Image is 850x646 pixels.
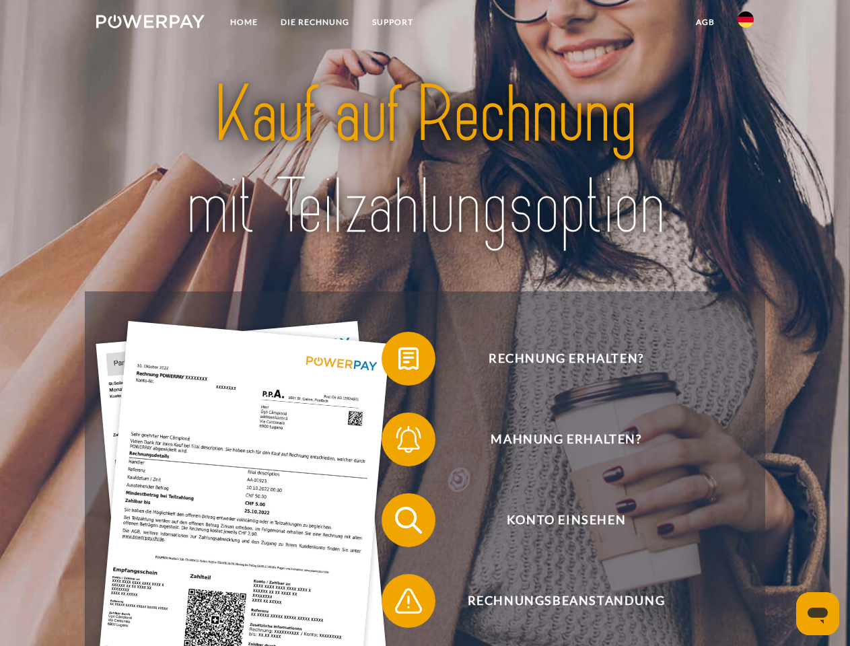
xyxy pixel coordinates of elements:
button: Konto einsehen [382,493,732,547]
img: title-powerpay_de.svg [129,65,721,258]
a: Home [219,10,269,34]
img: de [738,11,754,28]
img: qb_bill.svg [392,342,425,375]
a: DIE RECHNUNG [269,10,361,34]
img: qb_bell.svg [392,423,425,456]
img: qb_warning.svg [392,584,425,618]
a: agb [684,10,726,34]
img: qb_search.svg [392,503,425,537]
button: Mahnung erhalten? [382,412,732,466]
button: Rechnung erhalten? [382,332,732,386]
iframe: Schaltfläche zum Öffnen des Messaging-Fensters [796,592,839,635]
span: Rechnungsbeanstandung [401,574,731,628]
button: Rechnungsbeanstandung [382,574,732,628]
span: Konto einsehen [401,493,731,547]
span: Rechnung erhalten? [401,332,731,386]
img: logo-powerpay-white.svg [96,15,205,28]
span: Mahnung erhalten? [401,412,731,466]
a: SUPPORT [361,10,425,34]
